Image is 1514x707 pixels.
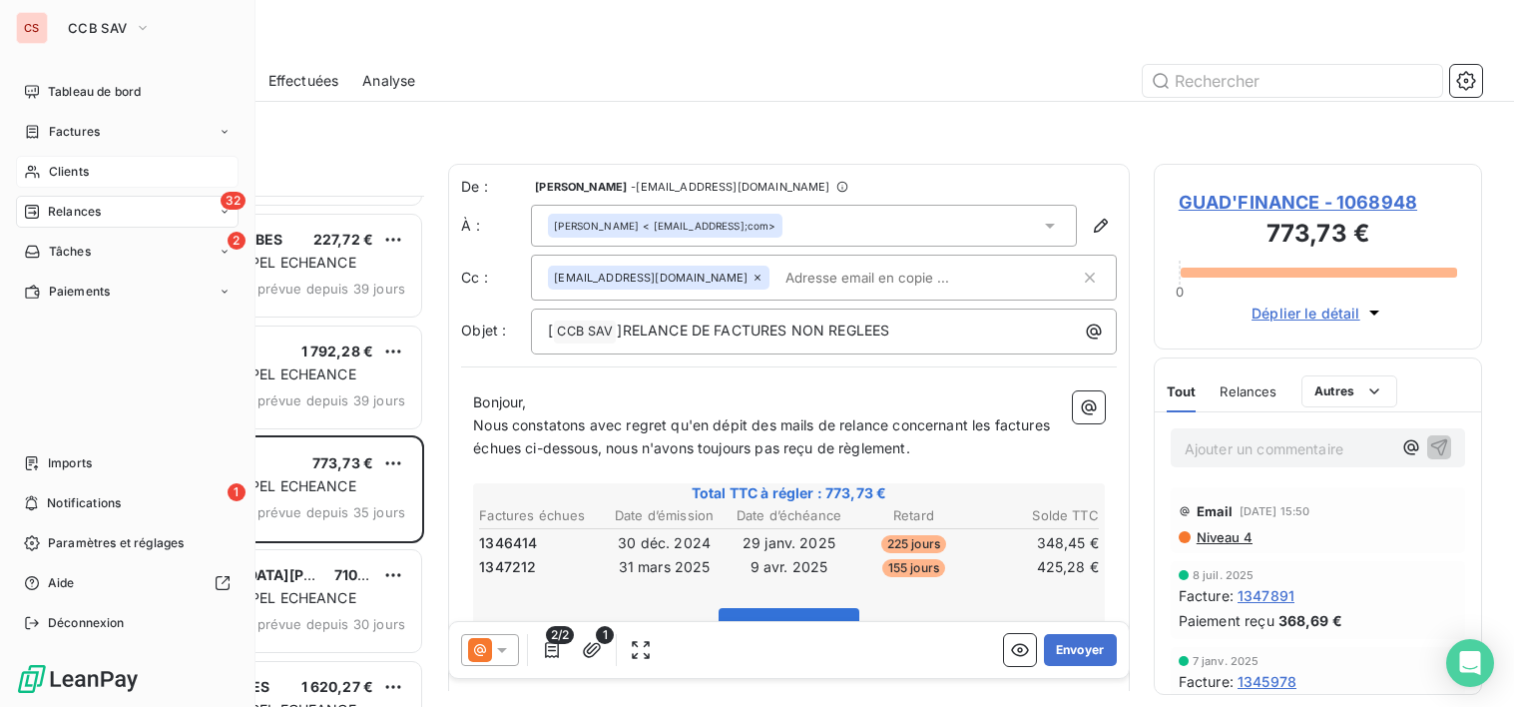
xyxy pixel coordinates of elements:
[1238,671,1296,692] span: 1345978
[728,556,850,578] td: 9 avr. 2025
[1176,284,1184,300] span: 0
[228,232,246,250] span: 2
[476,483,1102,503] span: Total TTC à régler : 773,73 €
[257,504,405,520] span: prévue depuis 35 jours
[1446,639,1494,687] div: Open Intercom Messenger
[1179,189,1457,216] span: GUAD'FINANCE - 1068948
[631,181,829,193] span: - [EMAIL_ADDRESS][DOMAIN_NAME]
[48,83,141,101] span: Tableau de bord
[48,614,125,632] span: Déconnexion
[141,566,409,583] span: [GEOGRAPHIC_DATA][PERSON_NAME]
[1044,634,1117,666] button: Envoyer
[977,532,1100,554] td: 348,45 €
[48,574,75,592] span: Aide
[728,505,850,526] th: Date d’échéance
[49,163,89,181] span: Clients
[48,454,92,472] span: Imports
[617,322,889,339] span: ]RELANCE DE FACTURES NON REGLEES
[228,483,246,501] span: 1
[1193,569,1255,581] span: 8 juil. 2025
[548,322,553,339] span: [
[596,626,614,644] span: 1
[301,678,374,695] span: 1 620,27 €
[221,192,246,210] span: 32
[312,454,373,471] span: 773,73 €
[1195,529,1253,545] span: Niveau 4
[881,535,946,553] span: 225 jours
[48,534,184,552] span: Paramètres et réglages
[546,626,574,644] span: 2/2
[48,203,101,221] span: Relances
[603,532,726,554] td: 30 déc. 2024
[1240,505,1310,517] span: [DATE] 15:50
[1252,303,1360,324] span: Déplier le détail
[461,177,531,197] span: De :
[478,505,601,526] th: Factures échues
[473,416,1054,456] span: Nous constatons avec regret qu'en dépit des mails de relance concernant les factures échues ci-de...
[479,533,537,553] span: 1346414
[882,559,945,577] span: 155 jours
[16,663,140,695] img: Logo LeanPay
[16,12,48,44] div: CS
[49,243,91,261] span: Tâches
[461,216,531,236] label: À :
[554,272,748,284] span: [EMAIL_ADDRESS][DOMAIN_NAME]
[49,123,100,141] span: Factures
[535,181,627,193] span: [PERSON_NAME]
[268,71,339,91] span: Effectuées
[852,505,975,526] th: Retard
[301,343,374,359] span: 1 792,28 €
[257,392,405,408] span: prévue depuis 39 jours
[96,196,424,707] div: grid
[68,20,127,36] span: CCB SAV
[728,532,850,554] td: 29 janv. 2025
[554,321,616,344] span: CCB SAV
[479,557,536,577] span: 1347212
[1193,655,1260,667] span: 7 janv. 2025
[334,566,393,583] span: 710,37 €
[1179,216,1457,256] h3: 773,73 €
[313,231,373,248] span: 227,72 €
[1179,671,1234,692] span: Facture :
[1179,585,1234,606] span: Facture :
[257,281,405,297] span: prévue depuis 39 jours
[473,393,526,410] span: Bonjour,
[1238,585,1294,606] span: 1347891
[49,283,110,301] span: Paiements
[1301,375,1398,407] button: Autres
[603,505,726,526] th: Date d’émission
[1246,302,1390,325] button: Déplier le détail
[257,616,405,632] span: prévue depuis 30 jours
[554,219,775,233] div: < [EMAIL_ADDRESS];com>
[461,268,531,288] label: Cc :
[1278,610,1342,631] span: 368,69 €
[977,505,1100,526] th: Solde TTC
[1220,383,1276,399] span: Relances
[1143,65,1442,97] input: Rechercher
[777,263,1008,293] input: Adresse email en copie ...
[554,219,639,233] span: [PERSON_NAME]
[362,71,415,91] span: Analyse
[16,567,239,599] a: Aide
[1167,383,1197,399] span: Tout
[1179,610,1274,631] span: Paiement reçu
[1197,503,1234,519] span: Email
[977,556,1100,578] td: 425,28 €
[461,322,506,339] span: Objet :
[47,494,121,512] span: Notifications
[603,556,726,578] td: 31 mars 2025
